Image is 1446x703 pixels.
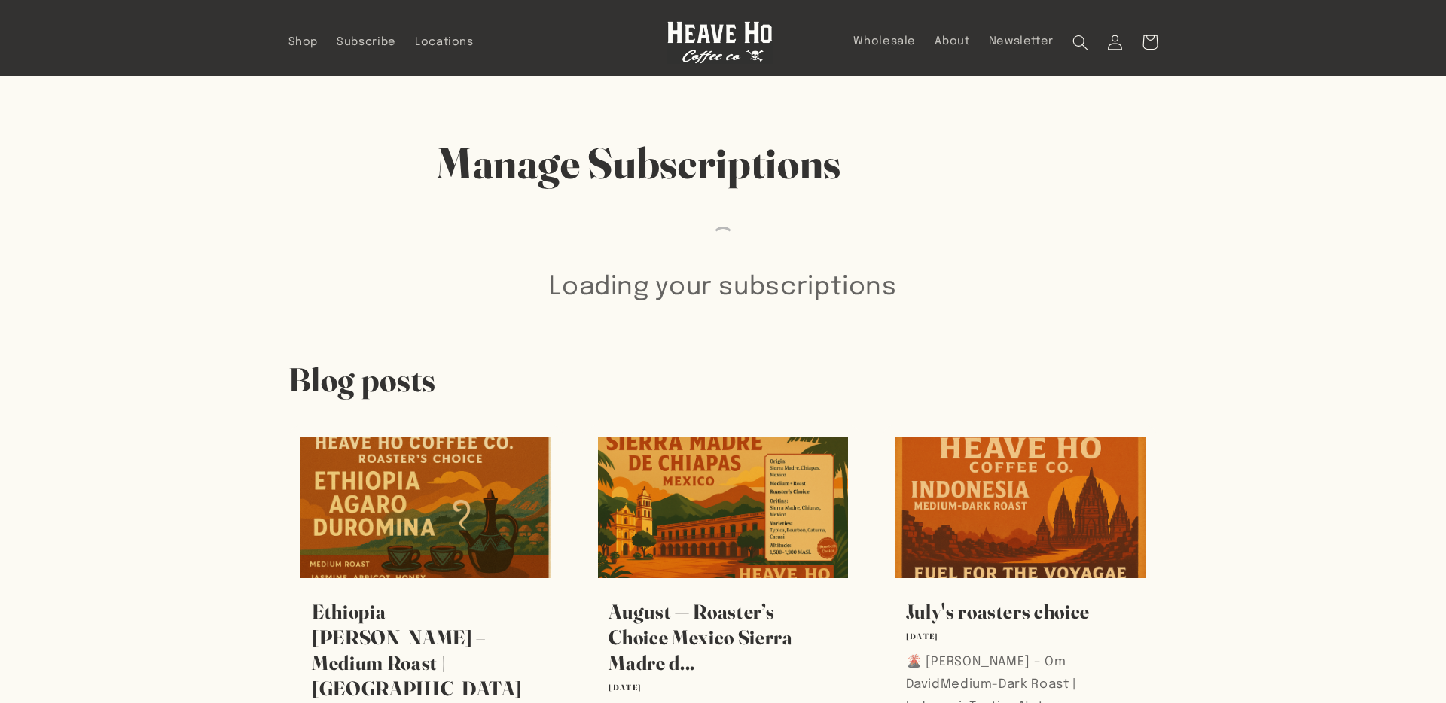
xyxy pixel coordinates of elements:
[906,599,1134,625] a: July's roasters choice
[328,26,406,59] a: Subscribe
[853,35,916,49] span: Wholesale
[1063,25,1098,59] summary: Search
[312,599,540,701] a: Ethiopia [PERSON_NAME] – Medium Roast | [GEOGRAPHIC_DATA]
[288,358,437,401] h2: Blog posts
[979,25,1063,58] a: Newsletter
[436,135,1010,191] h1: Manage Subscriptions
[667,21,773,64] img: Heave Ho Coffee Co
[405,26,483,59] a: Locations
[337,35,396,50] span: Subscribe
[288,35,319,50] span: Shop
[989,35,1054,49] span: Newsletter
[935,35,969,49] span: About
[549,265,896,309] span: Loading your subscriptions
[279,26,328,59] a: Shop
[926,25,979,58] a: About
[609,599,837,676] a: August — Roaster’s Choice Mexico Sierra Madre d...
[844,25,926,58] a: Wholesale
[415,35,474,50] span: Locations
